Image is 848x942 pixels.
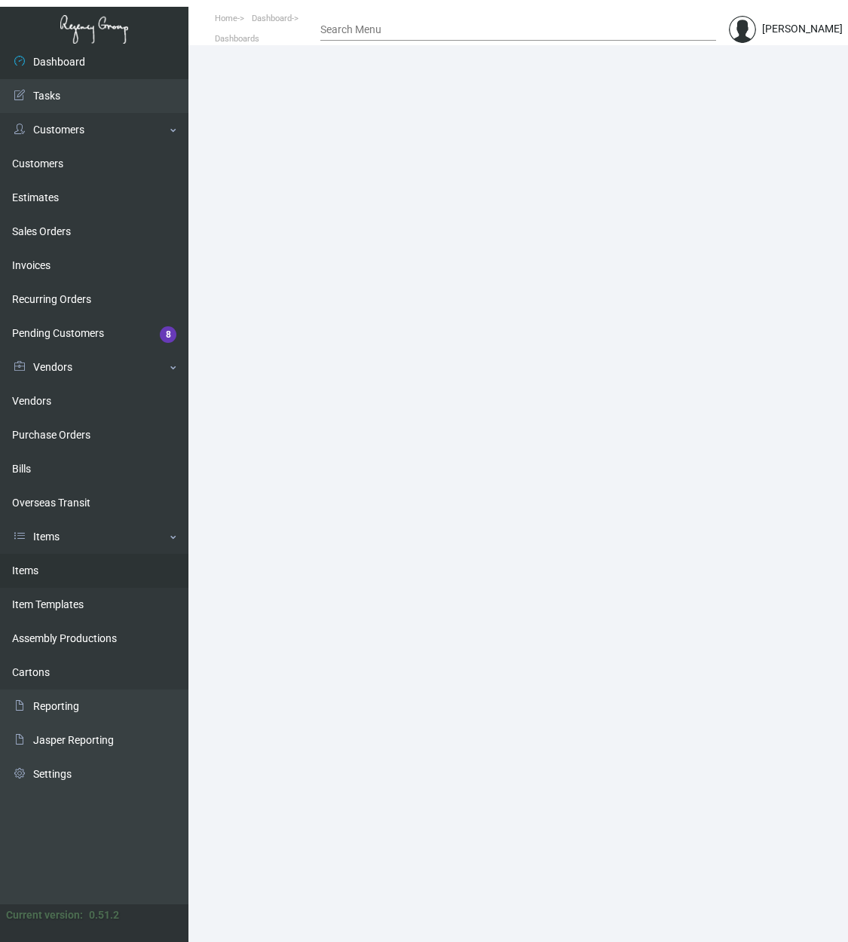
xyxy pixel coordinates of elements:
div: Current version: [6,907,83,923]
span: Dashboards [215,34,259,44]
span: Home [215,14,237,23]
span: Dashboard [252,14,292,23]
div: [PERSON_NAME] [762,21,843,37]
div: 0.51.2 [89,907,119,923]
img: admin@bootstrapmaster.com [729,16,756,43]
